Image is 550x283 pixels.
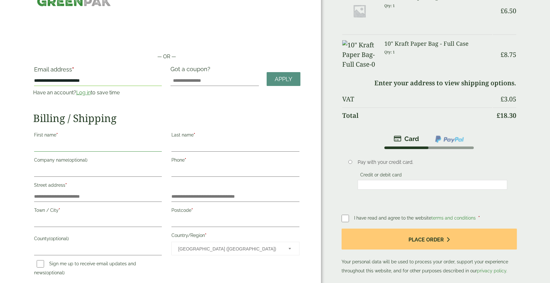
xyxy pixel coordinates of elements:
label: Company name [34,156,162,166]
label: Got a coupon? [170,66,213,76]
p: — OR — [33,53,300,61]
bdi: 8.75 [500,50,516,59]
a: terms and conditions [431,215,476,221]
label: Country/Region [171,231,299,242]
h3: 10" Kraft Paper Bag - Full Case [384,40,492,47]
span: £ [497,111,500,120]
img: 10" Kraft Paper Bag-Full Case-0 [342,40,377,69]
a: Log in [76,90,91,96]
label: Credit or debit card [358,172,404,179]
label: First name [34,130,162,141]
span: United Kingdom (UK) [178,242,280,256]
label: Email address [34,67,162,76]
abbr: required [185,157,186,163]
abbr: required [72,66,74,73]
h2: Billing / Shipping [33,112,300,124]
p: Pay with your credit card. [358,159,507,166]
span: £ [500,6,504,15]
span: (optional) [49,236,69,241]
bdi: 18.30 [497,111,516,120]
span: (optional) [68,157,87,163]
p: Your personal data will be used to process your order, support your experience throughout this we... [342,229,517,275]
img: stripe.png [394,135,419,143]
td: Enter your address to view shipping options. [342,75,517,91]
abbr: required [56,132,58,137]
label: Town / City [34,206,162,217]
abbr: required [59,208,60,213]
p: Have an account? to save time [33,89,163,97]
a: privacy policy [477,268,506,273]
label: Street address [34,181,162,192]
input: Sign me up to receive email updates and news(optional) [37,260,44,268]
abbr: required [478,215,480,221]
iframe: Secure payment button frame [33,32,300,45]
span: Country/Region [171,242,299,255]
bdi: 3.05 [500,95,516,103]
label: Postcode [171,206,299,217]
label: Phone [171,156,299,166]
label: Sign me up to receive email updates and news [34,261,136,277]
abbr: required [191,208,193,213]
a: Apply [267,72,300,86]
label: Last name [171,130,299,141]
bdi: 6.50 [500,6,516,15]
span: I have read and agree to the website [354,215,477,221]
span: Apply [275,76,292,83]
th: Total [342,108,492,123]
span: £ [500,95,504,103]
label: County [34,234,162,245]
th: VAT [342,91,492,107]
abbr: required [65,183,67,188]
abbr: required [205,233,206,238]
small: Qty: 1 [384,50,395,54]
abbr: required [194,132,195,137]
iframe: Secure card payment input frame [360,182,505,188]
button: Place order [342,229,517,250]
img: ppcp-gateway.png [435,135,464,143]
span: £ [500,50,504,59]
small: Qty: 1 [384,3,395,8]
span: (optional) [45,270,65,275]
